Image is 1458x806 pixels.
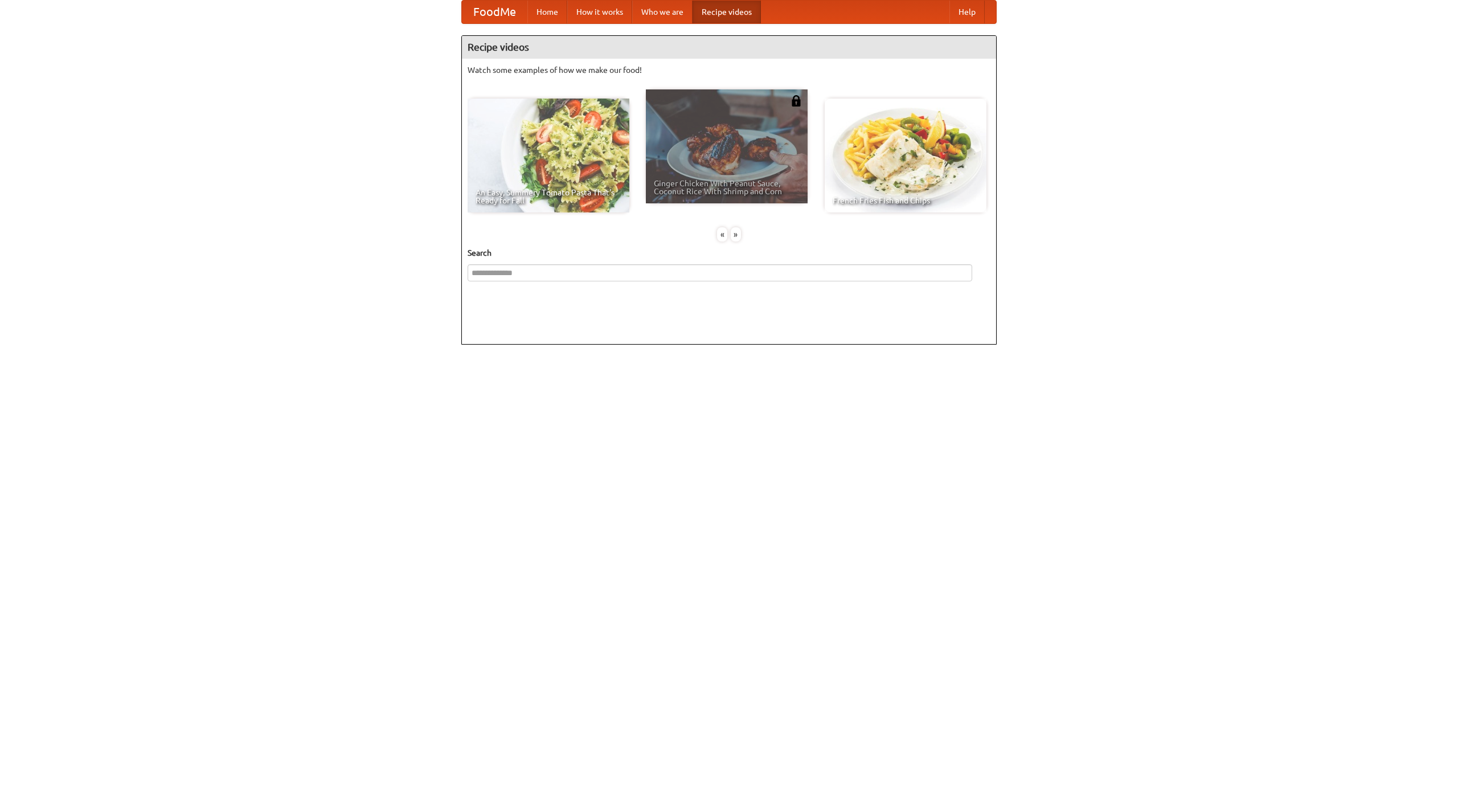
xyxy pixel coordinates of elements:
[527,1,567,23] a: Home
[825,99,986,212] a: French Fries Fish and Chips
[462,1,527,23] a: FoodMe
[468,64,990,76] p: Watch some examples of how we make our food!
[791,95,802,107] img: 483408.png
[468,99,629,212] a: An Easy, Summery Tomato Pasta That's Ready for Fall
[632,1,693,23] a: Who we are
[693,1,761,23] a: Recipe videos
[476,189,621,204] span: An Easy, Summery Tomato Pasta That's Ready for Fall
[731,227,741,242] div: »
[567,1,632,23] a: How it works
[462,36,996,59] h4: Recipe videos
[949,1,985,23] a: Help
[717,227,727,242] div: «
[833,197,978,204] span: French Fries Fish and Chips
[468,247,990,259] h5: Search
